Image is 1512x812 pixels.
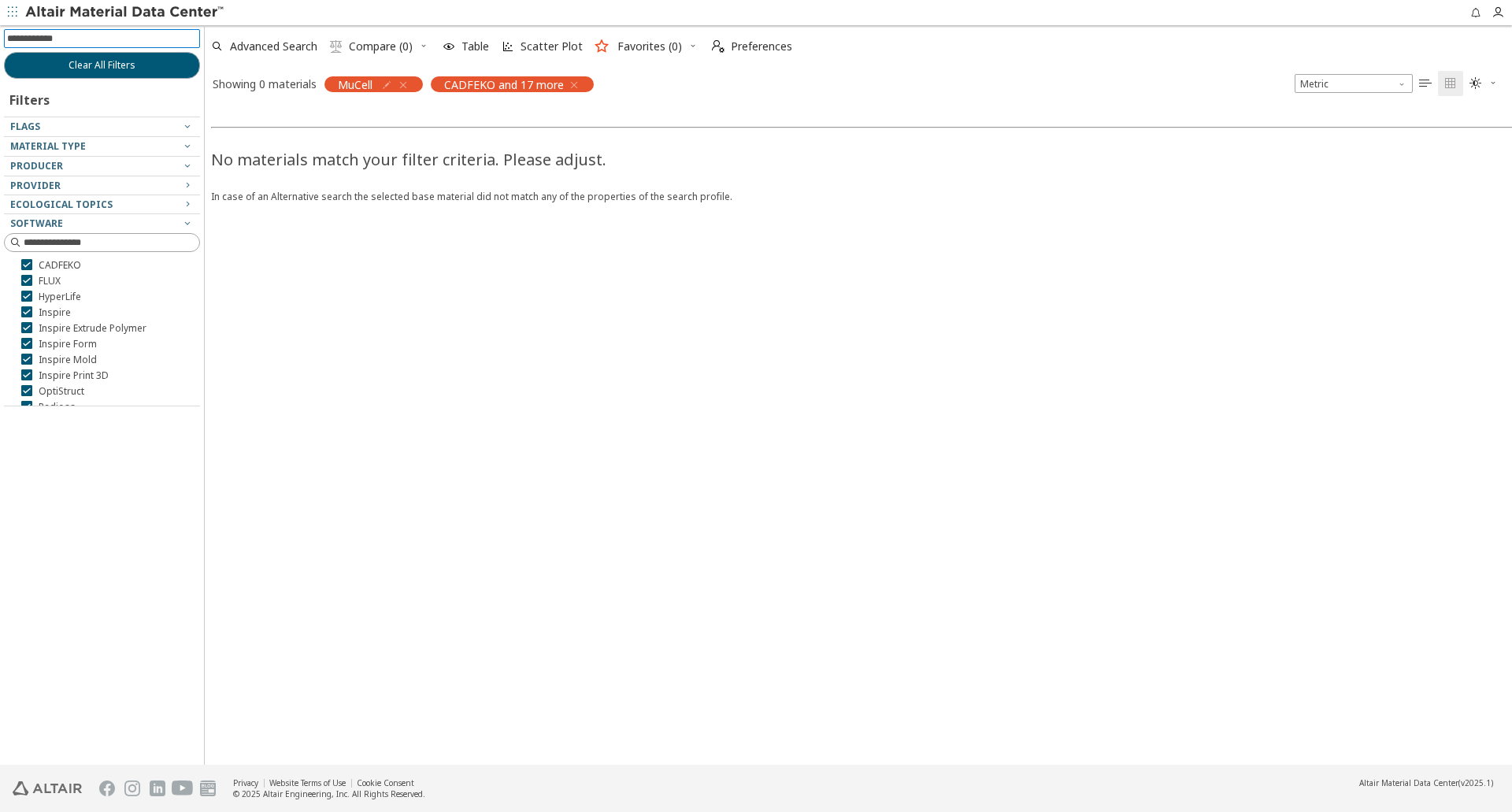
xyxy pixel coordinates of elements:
button: Tile View [1438,71,1463,96]
span: Scatter Plot [521,41,583,52]
button: Producer [4,157,200,176]
span: Advanced Search [230,41,317,52]
span: CADFEKO and 17 more [444,77,564,91]
i:  [330,40,343,53]
span: Inspire Extrude Polymer [39,322,146,335]
i:  [1444,77,1457,90]
i:  [1419,77,1432,90]
span: Clear All Filters [69,59,135,72]
a: Cookie Consent [357,777,414,788]
span: Producer [10,159,63,172]
span: Favorites (0) [617,41,682,52]
div: (v2025.1) [1359,777,1493,788]
span: Inspire Print 3D [39,369,109,382]
span: Inspire Form [39,338,97,350]
span: HyperLife [39,291,81,303]
img: Altair Engineering [13,781,82,795]
span: OptiStruct [39,385,84,398]
img: Altair Material Data Center [25,5,226,20]
button: Software [4,214,200,233]
a: Website Terms of Use [269,777,346,788]
span: Table [461,41,489,52]
button: Flags [4,117,200,136]
span: MuCell [338,77,372,91]
span: Ecological Topics [10,198,113,211]
span: Metric [1295,74,1413,93]
button: Material Type [4,137,200,156]
button: Ecological Topics [4,195,200,214]
span: CADFEKO [39,259,81,272]
i:  [1469,77,1482,90]
span: Software [10,217,63,230]
span: Inspire [39,306,71,319]
span: Material Type [10,139,86,153]
button: Provider [4,176,200,195]
button: Clear All Filters [4,52,200,79]
span: FLUX [39,275,61,287]
div: © 2025 Altair Engineering, Inc. All Rights Reserved. [233,788,425,799]
a: Privacy [233,777,258,788]
div: Showing 0 materials [213,76,317,91]
button: Table View [1413,71,1438,96]
span: Compare (0) [349,41,413,52]
span: Preferences [731,41,792,52]
div: Filters [4,79,57,117]
span: Inspire Mold [39,354,97,366]
div: Unit System [1295,74,1413,93]
i:  [712,40,724,53]
button: Theme [1463,71,1504,96]
span: Provider [10,179,61,192]
span: Altair Material Data Center [1359,777,1458,788]
span: Flags [10,120,40,133]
